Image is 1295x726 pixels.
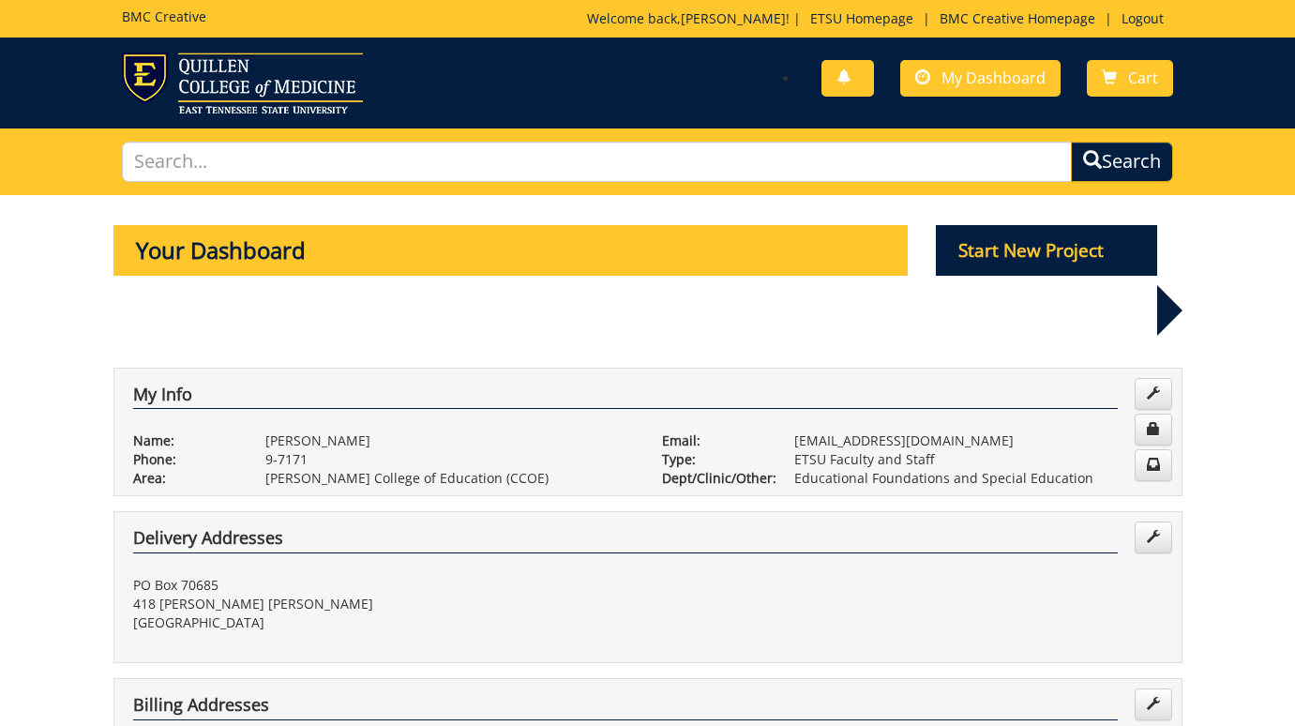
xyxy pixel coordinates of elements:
[133,450,237,469] p: Phone:
[794,431,1163,450] p: [EMAIL_ADDRESS][DOMAIN_NAME]
[794,450,1163,469] p: ETSU Faculty and Staff
[936,225,1157,276] p: Start New Project
[1071,142,1173,182] button: Search
[133,595,634,613] p: 418 [PERSON_NAME] [PERSON_NAME]
[133,469,237,488] p: Area:
[122,53,363,113] img: ETSU logo
[122,142,1072,182] input: Search...
[1087,60,1173,97] a: Cart
[1135,378,1172,410] a: Edit Info
[662,431,766,450] p: Email:
[801,9,923,27] a: ETSU Homepage
[1112,9,1173,27] a: Logout
[133,696,1118,720] h4: Billing Addresses
[1135,449,1172,481] a: Change Communication Preferences
[113,225,909,276] p: Your Dashboard
[936,243,1157,261] a: Start New Project
[133,613,634,632] p: [GEOGRAPHIC_DATA]
[1128,68,1158,88] span: Cart
[265,431,634,450] p: [PERSON_NAME]
[662,469,766,488] p: Dept/Clinic/Other:
[122,9,206,23] h5: BMC Creative
[133,386,1118,410] h4: My Info
[1135,688,1172,720] a: Edit Addresses
[1135,414,1172,446] a: Change Password
[133,431,237,450] p: Name:
[133,576,634,595] p: PO Box 70685
[133,529,1118,553] h4: Delivery Addresses
[681,9,786,27] a: [PERSON_NAME]
[1135,522,1172,553] a: Edit Addresses
[900,60,1061,97] a: My Dashboard
[587,9,1173,28] p: Welcome back, ! | | |
[930,9,1105,27] a: BMC Creative Homepage
[265,469,634,488] p: [PERSON_NAME] College of Education (CCOE)
[662,450,766,469] p: Type:
[265,450,634,469] p: 9-7171
[941,68,1046,88] span: My Dashboard
[794,469,1163,488] p: Educational Foundations and Special Education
